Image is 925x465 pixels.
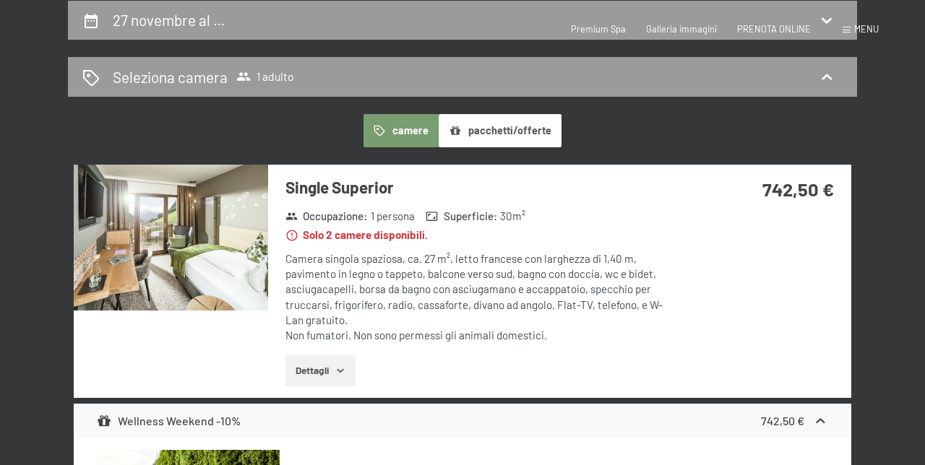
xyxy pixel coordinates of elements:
a: PRENOTA ONLINE [737,23,811,35]
h3: Single Superior [285,176,676,199]
strong: 742,50 € [762,178,834,200]
div: Wellness Weekend -10%742,50 € [74,404,851,438]
button: Dettagli [285,355,356,387]
span: 1 persona [371,209,415,224]
img: mss_renderimg.php [74,165,268,310]
span: Menu [854,23,879,35]
button: pacchetti/offerte [439,114,562,147]
h2: Seleziona camera [113,66,228,87]
div: Camera singola spaziosa, ca. 27 m², letto francese con larghezza di 1,40 m, pavimento in legno o ... [285,251,676,344]
strong: Occupazione : [285,209,368,224]
a: Premium Spa [571,23,626,35]
h2: 27 novembre al … [113,11,225,29]
strong: Solo 2 camere disponibili. [285,227,429,243]
button: camere [363,114,439,147]
span: 30 m² [500,209,525,224]
strong: Superficie : [426,209,497,224]
span: 1 adulto [236,69,294,84]
div: Wellness Weekend -10% [97,412,241,430]
strong: 742,50 € [761,414,804,427]
a: Galleria immagini [646,23,717,35]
